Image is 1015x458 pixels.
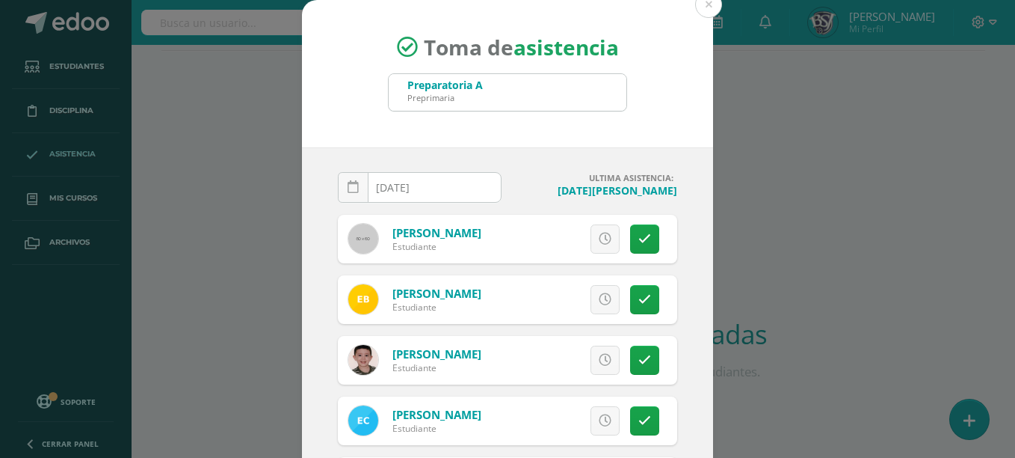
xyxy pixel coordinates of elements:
[392,225,481,240] a: [PERSON_NAME]
[392,407,481,422] a: [PERSON_NAME]
[519,346,561,374] span: Excusa
[392,361,481,374] div: Estudiante
[519,286,561,314] span: Excusa
[424,33,619,61] span: Toma de
[339,173,501,202] input: Fecha de Inasistencia
[392,422,481,435] div: Estudiante
[519,225,561,253] span: Excusa
[513,172,677,183] h4: ULTIMA ASISTENCIA:
[392,301,481,314] div: Estudiante
[348,224,378,254] img: 60x60
[392,346,481,361] a: [PERSON_NAME]
[407,92,483,103] div: Preprimaria
[348,406,378,436] img: 19a206c3754c44bdaea3f0231ce0ff84.png
[513,33,619,61] strong: asistencia
[348,345,378,375] img: 32f21de7f1ec93d38b4787a70f224226.png
[392,240,481,253] div: Estudiante
[513,183,677,198] h4: [DATE][PERSON_NAME]
[348,284,378,314] img: cb790d3fc1fd56f426a914f013b2aa5b.png
[392,286,481,301] a: [PERSON_NAME]
[519,407,561,435] span: Excusa
[389,74,626,111] input: Busca un grado o sección aquí...
[407,78,483,92] div: Preparatoria A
